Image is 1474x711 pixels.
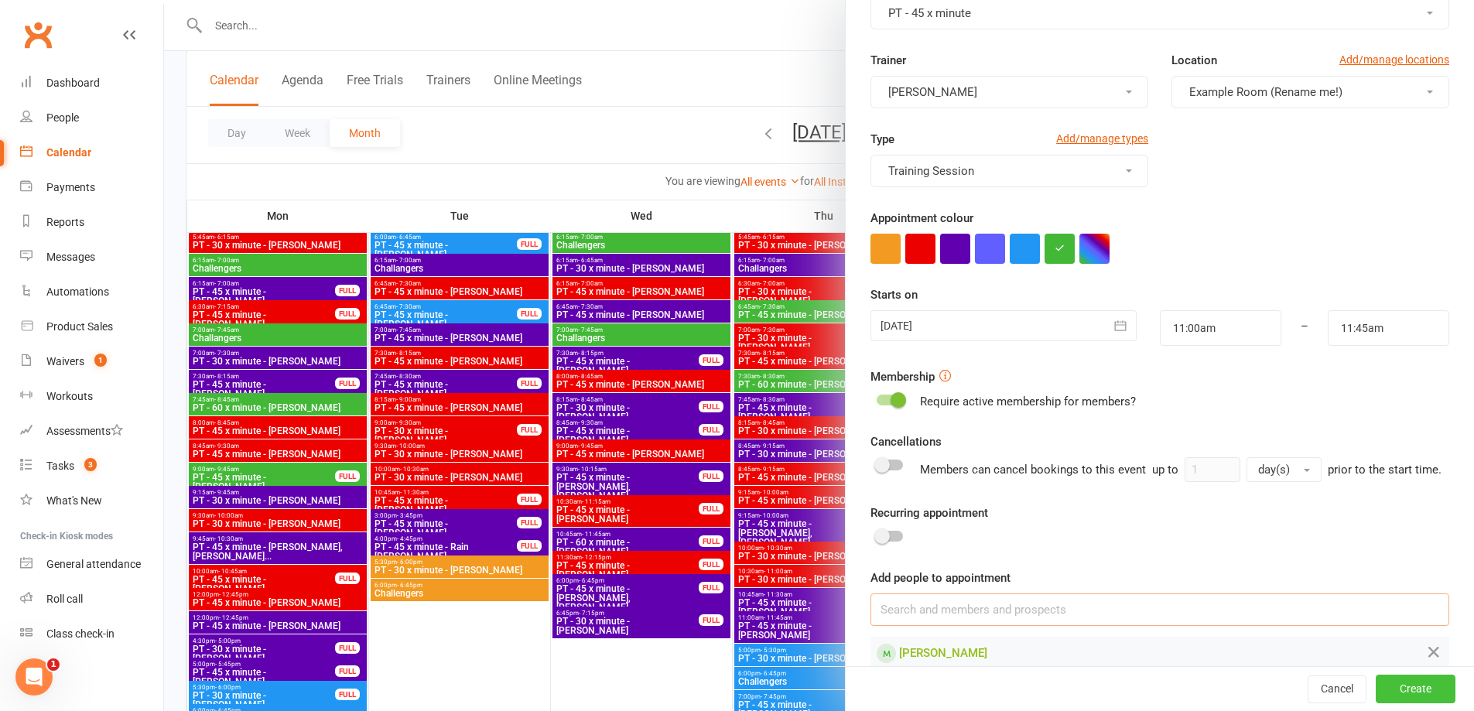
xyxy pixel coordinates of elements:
[46,216,84,228] div: Reports
[1339,51,1449,68] a: Add/manage locations
[46,320,113,333] div: Product Sales
[46,460,74,472] div: Tasks
[870,51,906,70] label: Trainer
[870,155,1148,187] button: Training Session
[20,547,163,582] a: General attendance kiosk mode
[1152,457,1322,482] div: up to
[20,101,163,135] a: People
[870,593,1449,626] input: Search and members and prospects
[20,484,163,518] a: What's New
[20,170,163,205] a: Payments
[870,504,988,522] label: Recurring appointment
[46,494,102,507] div: What's New
[46,355,84,367] div: Waivers
[870,76,1148,108] button: [PERSON_NAME]
[46,627,115,640] div: Class check-in
[888,6,971,20] span: PT - 45 x minute
[20,240,163,275] a: Messages
[1281,310,1329,346] div: –
[46,146,91,159] div: Calendar
[20,275,163,309] a: Automations
[1308,675,1366,703] button: Cancel
[20,617,163,651] a: Class kiosk mode
[20,379,163,414] a: Workouts
[20,582,163,617] a: Roll call
[1376,675,1455,703] button: Create
[46,181,95,193] div: Payments
[94,354,107,367] span: 1
[46,77,100,89] div: Dashboard
[15,658,53,696] iframe: Intercom live chat
[870,367,935,386] label: Membership
[20,66,163,101] a: Dashboard
[870,432,942,451] label: Cancellations
[1056,130,1148,147] a: Add/manage types
[20,449,163,484] a: Tasks 3
[1171,76,1449,108] button: Example Room (Rename me!)
[47,658,60,671] span: 1
[920,457,1442,482] div: Members can cancel bookings to this event
[888,85,977,99] span: [PERSON_NAME]
[46,251,95,263] div: Messages
[19,15,57,54] a: Clubworx
[20,414,163,449] a: Assessments
[46,285,109,298] div: Automations
[888,164,974,178] span: Training Session
[899,646,987,660] span: [PERSON_NAME]
[1328,463,1442,477] span: prior to the start time.
[877,644,896,663] div: Member
[20,205,163,240] a: Reports
[870,209,973,227] label: Appointment colour
[84,458,97,471] span: 3
[20,135,163,170] a: Calendar
[870,130,894,149] label: Type
[1424,643,1443,663] button: Remove from Appointment
[20,309,163,344] a: Product Sales
[20,344,163,379] a: Waivers 1
[870,569,1011,587] label: Add people to appointment
[46,558,141,570] div: General attendance
[46,425,123,437] div: Assessments
[1247,457,1322,482] button: day(s)
[870,285,918,304] label: Starts on
[1189,85,1342,99] span: Example Room (Rename me!)
[46,593,83,605] div: Roll call
[1171,51,1217,70] label: Location
[46,111,79,124] div: People
[920,392,1136,411] div: Require active membership for members?
[1258,463,1290,477] span: day(s)
[46,390,93,402] div: Workouts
